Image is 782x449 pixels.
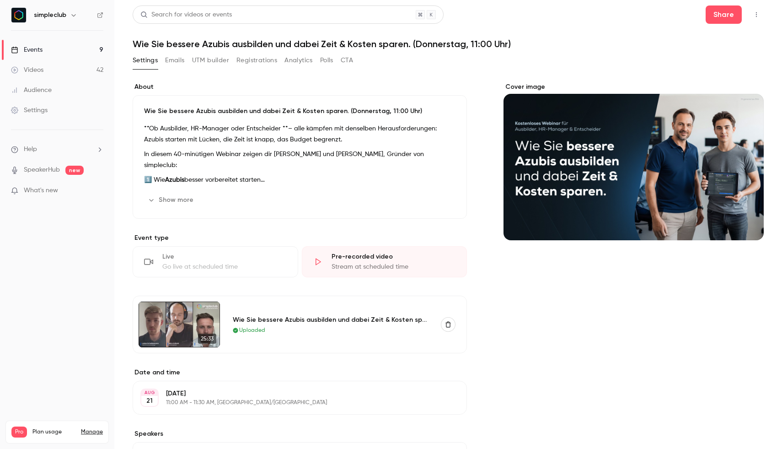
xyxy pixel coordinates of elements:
[320,53,333,68] button: Polls
[236,53,277,68] button: Registrations
[166,399,418,406] p: 11:00 AM - 11:30 AM, [GEOGRAPHIC_DATA]/[GEOGRAPHIC_DATA]
[141,389,158,396] div: AUG
[332,262,456,271] div: Stream at scheduled time
[144,193,199,207] button: Show more
[133,233,467,243] p: Event type
[11,8,26,22] img: simpleclub
[239,326,265,335] span: Uploaded
[144,174,455,185] p: 1️⃣ Wie besser vorbereitet starten
[133,246,298,277] div: LiveGo live at scheduled time
[34,11,66,20] h6: simpleclub
[133,82,467,92] label: About
[192,53,229,68] button: UTM builder
[503,82,764,240] section: Cover image
[24,165,60,175] a: SpeakerHub
[81,428,103,436] a: Manage
[11,65,43,75] div: Videos
[332,252,456,261] div: Pre-recorded video
[503,82,764,92] label: Cover image
[24,186,58,195] span: What's new
[140,10,232,20] div: Search for videos or events
[133,429,467,438] label: Speakers
[144,149,455,171] p: In diesem 40-minütigen Webinar zeigen dir [PERSON_NAME] und [PERSON_NAME], Gründer von simpleclub:
[11,45,43,54] div: Events
[144,107,455,116] p: Wie Sie bessere Azubis ausbilden und dabei Zeit & Kosten sparen. (Donnerstag, 11:00 Uhr)
[92,187,103,195] iframe: Noticeable Trigger
[341,53,353,68] button: CTA
[144,123,455,145] p: **Ob Ausbilder, HR-Manager oder Entscheider **– alle kämpfen mit denselben Herausforderungen: Azu...
[11,86,52,95] div: Audience
[706,5,742,24] button: Share
[233,315,430,325] div: Wie Sie bessere Azubis ausbilden und dabei Zeit & Kosten sparen. (Donnerstag, 11:00 Uhr)
[11,145,103,154] li: help-dropdown-opener
[165,177,184,183] strong: Azubis
[162,252,287,261] div: Live
[133,38,764,49] h1: Wie Sie bessere Azubis ausbilden und dabei Zeit & Kosten sparen. (Donnerstag, 11:00 Uhr)
[302,246,467,277] div: Pre-recorded videoStream at scheduled time
[65,166,84,175] span: new
[11,427,27,438] span: Pro
[146,396,153,406] p: 21
[133,53,158,68] button: Settings
[198,334,216,344] span: 25:33
[32,428,75,436] span: Plan usage
[162,262,287,271] div: Go live at scheduled time
[165,53,184,68] button: Emails
[166,389,418,398] p: [DATE]
[24,145,37,154] span: Help
[284,53,313,68] button: Analytics
[11,106,48,115] div: Settings
[133,368,467,377] label: Date and time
